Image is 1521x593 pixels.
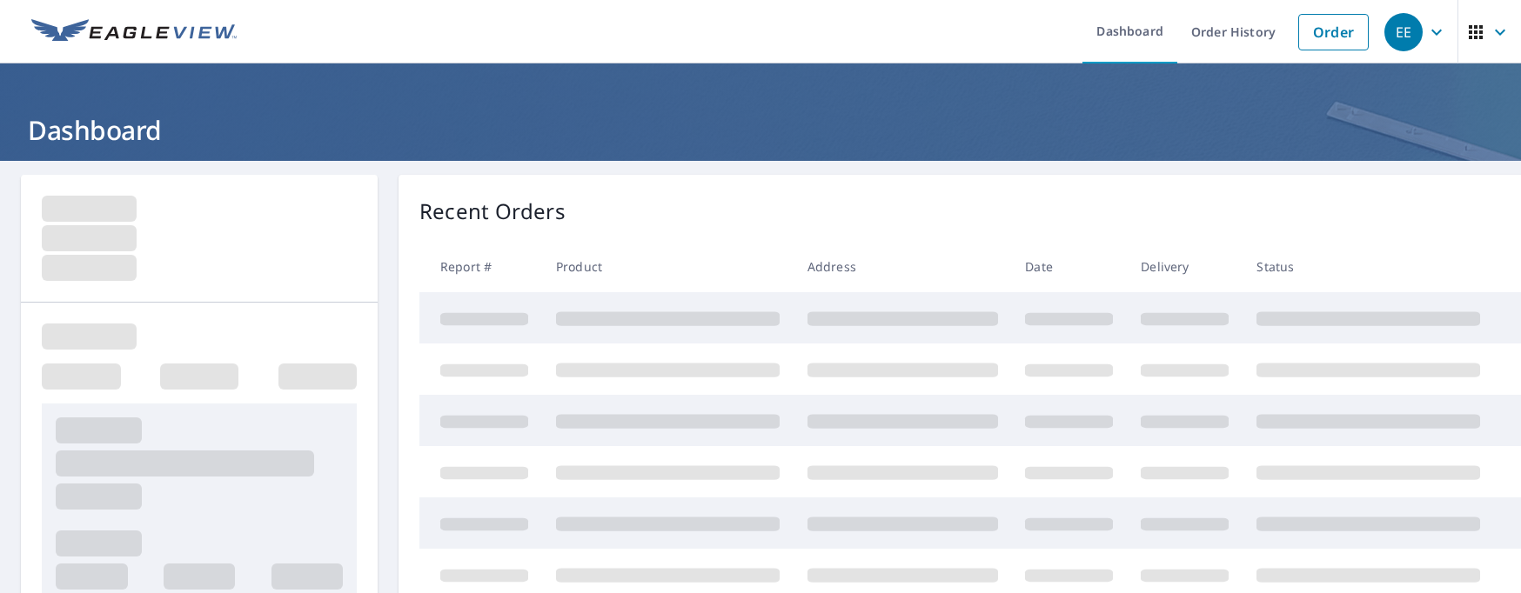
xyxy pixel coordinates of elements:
div: EE [1384,13,1423,51]
th: Product [542,241,794,292]
a: Order [1298,14,1369,50]
h1: Dashboard [21,112,1500,148]
th: Date [1011,241,1127,292]
img: EV Logo [31,19,237,45]
th: Report # [419,241,542,292]
p: Recent Orders [419,196,566,227]
th: Address [794,241,1012,292]
th: Delivery [1127,241,1243,292]
th: Status [1243,241,1494,292]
